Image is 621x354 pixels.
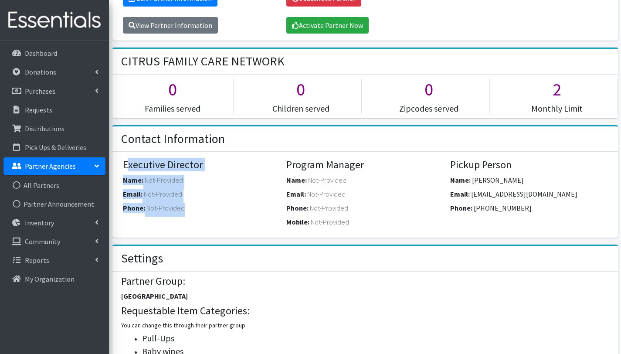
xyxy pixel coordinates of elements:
[25,68,56,76] p: Donations
[3,233,105,250] a: Community
[286,175,307,185] label: Name:
[3,120,105,137] a: Distributions
[286,203,309,213] label: Phone:
[112,103,234,114] h5: Families served
[25,143,86,152] p: Pick Ups & Deliveries
[25,275,75,283] p: My Organization
[310,204,348,212] span: Not-Provided
[450,203,472,213] label: Phone:
[3,44,105,62] a: Dashboard
[286,189,306,199] label: Email:
[25,218,54,227] p: Inventory
[25,256,49,265] p: Reports
[142,333,174,344] span: Pull-Ups
[450,159,607,171] h4: Pickup Person
[25,106,52,114] p: Requests
[471,190,577,198] span: [EMAIL_ADDRESS][DOMAIN_NAME]
[25,237,60,246] p: Community
[472,176,524,184] span: [PERSON_NAME]
[3,6,105,35] img: HumanEssentials
[286,17,369,34] a: Activate Partner Now
[144,190,182,198] span: Not-Provided
[25,162,76,170] p: Partner Agencies
[123,203,145,213] label: Phone:
[311,218,349,226] span: Not-Provided
[368,103,489,114] h5: Zipcodes served
[121,305,609,317] h4: Requestable Item Categories:
[3,101,105,119] a: Requests
[123,189,143,199] label: Email:
[307,190,346,198] span: Not-Provided
[3,82,105,100] a: Purchases
[112,79,234,100] h1: 0
[3,177,105,194] a: All Partners
[123,17,218,34] a: View Partner Information
[3,270,105,288] a: My Organization
[286,217,309,227] label: Mobile:
[368,79,489,100] h1: 0
[474,204,532,212] span: [PHONE_NUMBER]
[450,189,470,199] label: Email:
[3,252,105,269] a: Reports
[3,195,105,213] a: Partner Announcement
[3,63,105,81] a: Donations
[496,79,618,100] h1: 2
[308,176,346,184] span: Not-Provided
[123,159,280,171] h4: Executive Director
[25,49,57,58] p: Dashboard
[25,87,55,95] p: Purchases
[121,275,609,288] h4: Partner Group:
[121,132,225,146] h2: Contact Information
[3,139,105,156] a: Pick Ups & Deliveries
[240,103,361,114] h5: Children served
[121,251,163,266] h2: Settings
[240,79,361,100] h1: 0
[3,214,105,231] a: Inventory
[121,54,285,69] h2: CITRUS FAMILY CARE NETWORK
[145,176,183,184] span: Not-Provided
[3,157,105,175] a: Partner Agencies
[123,175,143,185] label: Name:
[121,321,609,330] p: You can change this through their partner group.
[146,204,185,212] span: Not-Provided
[121,291,188,301] label: [GEOGRAPHIC_DATA]
[450,175,471,185] label: Name:
[496,103,618,114] h5: Monthly Limit
[286,159,444,171] h4: Program Manager
[25,124,64,133] p: Distributions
